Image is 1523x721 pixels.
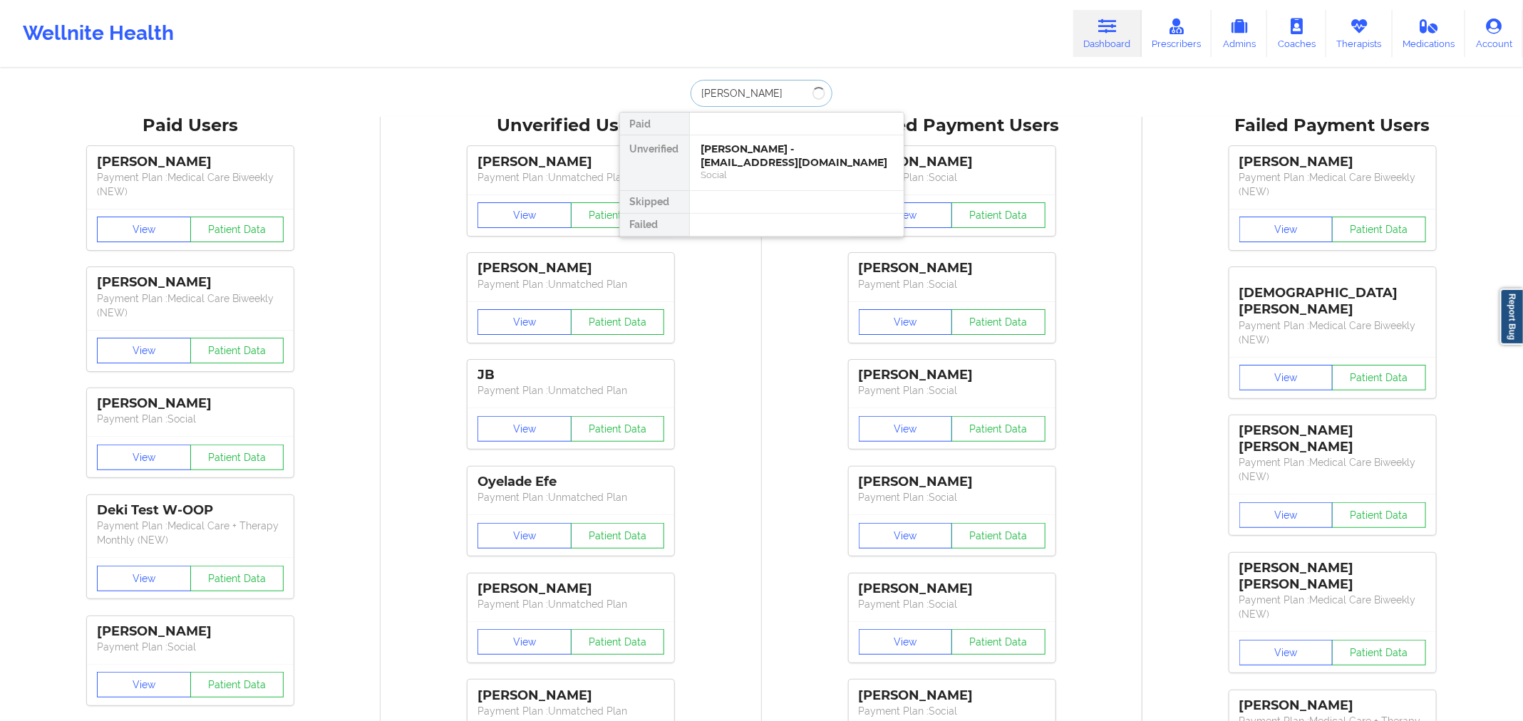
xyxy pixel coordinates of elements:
[477,170,664,185] p: Payment Plan : Unmatched Plan
[1239,365,1333,390] button: View
[1152,115,1513,137] div: Failed Payment Users
[1465,10,1523,57] a: Account
[701,142,892,169] div: [PERSON_NAME] - [EMAIL_ADDRESS][DOMAIN_NAME]
[571,523,665,549] button: Patient Data
[859,367,1046,383] div: [PERSON_NAME]
[859,523,953,549] button: View
[477,154,664,170] div: [PERSON_NAME]
[859,688,1046,704] div: [PERSON_NAME]
[859,202,953,228] button: View
[1326,10,1393,57] a: Therapists
[571,309,665,335] button: Patient Data
[477,367,664,383] div: JB
[1267,10,1326,57] a: Coaches
[97,291,284,320] p: Payment Plan : Medical Care Biweekly (NEW)
[1393,10,1466,57] a: Medications
[97,672,191,697] button: View
[1239,170,1426,199] p: Payment Plan : Medical Care Biweekly (NEW)
[859,490,1046,504] p: Payment Plan : Social
[190,672,284,697] button: Patient Data
[477,277,664,291] p: Payment Plan : Unmatched Plan
[477,309,572,335] button: View
[10,115,371,137] div: Paid Users
[772,115,1132,137] div: Skipped Payment Users
[951,309,1046,335] button: Patient Data
[620,113,689,135] div: Paid
[97,502,284,519] div: Deki Test W-OOP
[477,490,664,504] p: Payment Plan : Unmatched Plan
[97,566,191,591] button: View
[859,383,1046,398] p: Payment Plan : Social
[571,629,665,655] button: Patient Data
[859,309,953,335] button: View
[97,395,284,412] div: [PERSON_NAME]
[859,629,953,655] button: View
[97,170,284,199] p: Payment Plan : Medical Care Biweekly (NEW)
[1239,154,1426,170] div: [PERSON_NAME]
[190,338,284,363] button: Patient Data
[97,623,284,640] div: [PERSON_NAME]
[1239,502,1333,528] button: View
[477,597,664,611] p: Payment Plan : Unmatched Plan
[477,383,664,398] p: Payment Plan : Unmatched Plan
[97,338,191,363] button: View
[1239,640,1333,665] button: View
[1239,593,1426,621] p: Payment Plan : Medical Care Biweekly (NEW)
[859,277,1046,291] p: Payment Plan : Social
[97,519,284,547] p: Payment Plan : Medical Care + Therapy Monthly (NEW)
[859,154,1046,170] div: [PERSON_NAME]
[190,566,284,591] button: Patient Data
[190,445,284,470] button: Patient Data
[859,704,1046,718] p: Payment Plan : Social
[859,416,953,442] button: View
[1142,10,1212,57] a: Prescribers
[620,191,689,214] div: Skipped
[571,202,665,228] button: Patient Data
[859,170,1046,185] p: Payment Plan : Social
[1332,365,1426,390] button: Patient Data
[1239,560,1426,593] div: [PERSON_NAME] [PERSON_NAME]
[97,412,284,426] p: Payment Plan : Social
[477,202,572,228] button: View
[477,416,572,442] button: View
[859,474,1046,490] div: [PERSON_NAME]
[859,597,1046,611] p: Payment Plan : Social
[951,629,1046,655] button: Patient Data
[1332,217,1426,242] button: Patient Data
[477,260,664,276] div: [PERSON_NAME]
[1239,217,1333,242] button: View
[859,581,1046,597] div: [PERSON_NAME]
[477,474,664,490] div: Oyelade Efe
[190,217,284,242] button: Patient Data
[477,704,664,718] p: Payment Plan : Unmatched Plan
[1239,422,1426,455] div: [PERSON_NAME] [PERSON_NAME]
[1332,640,1426,665] button: Patient Data
[951,416,1046,442] button: Patient Data
[477,629,572,655] button: View
[477,581,664,597] div: [PERSON_NAME]
[1239,274,1426,318] div: [DEMOGRAPHIC_DATA][PERSON_NAME]
[1239,318,1426,347] p: Payment Plan : Medical Care Biweekly (NEW)
[1073,10,1142,57] a: Dashboard
[97,154,284,170] div: [PERSON_NAME]
[951,202,1046,228] button: Patient Data
[859,260,1046,276] div: [PERSON_NAME]
[1332,502,1426,528] button: Patient Data
[477,688,664,704] div: [PERSON_NAME]
[620,135,689,191] div: Unverified
[951,523,1046,549] button: Patient Data
[477,523,572,549] button: View
[97,445,191,470] button: View
[1212,10,1267,57] a: Admins
[620,214,689,237] div: Failed
[1239,697,1426,714] div: [PERSON_NAME]
[1500,289,1523,345] a: Report Bug
[97,274,284,291] div: [PERSON_NAME]
[97,217,191,242] button: View
[391,115,751,137] div: Unverified Users
[1239,455,1426,484] p: Payment Plan : Medical Care Biweekly (NEW)
[701,169,892,181] div: Social
[571,416,665,442] button: Patient Data
[97,640,284,654] p: Payment Plan : Social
